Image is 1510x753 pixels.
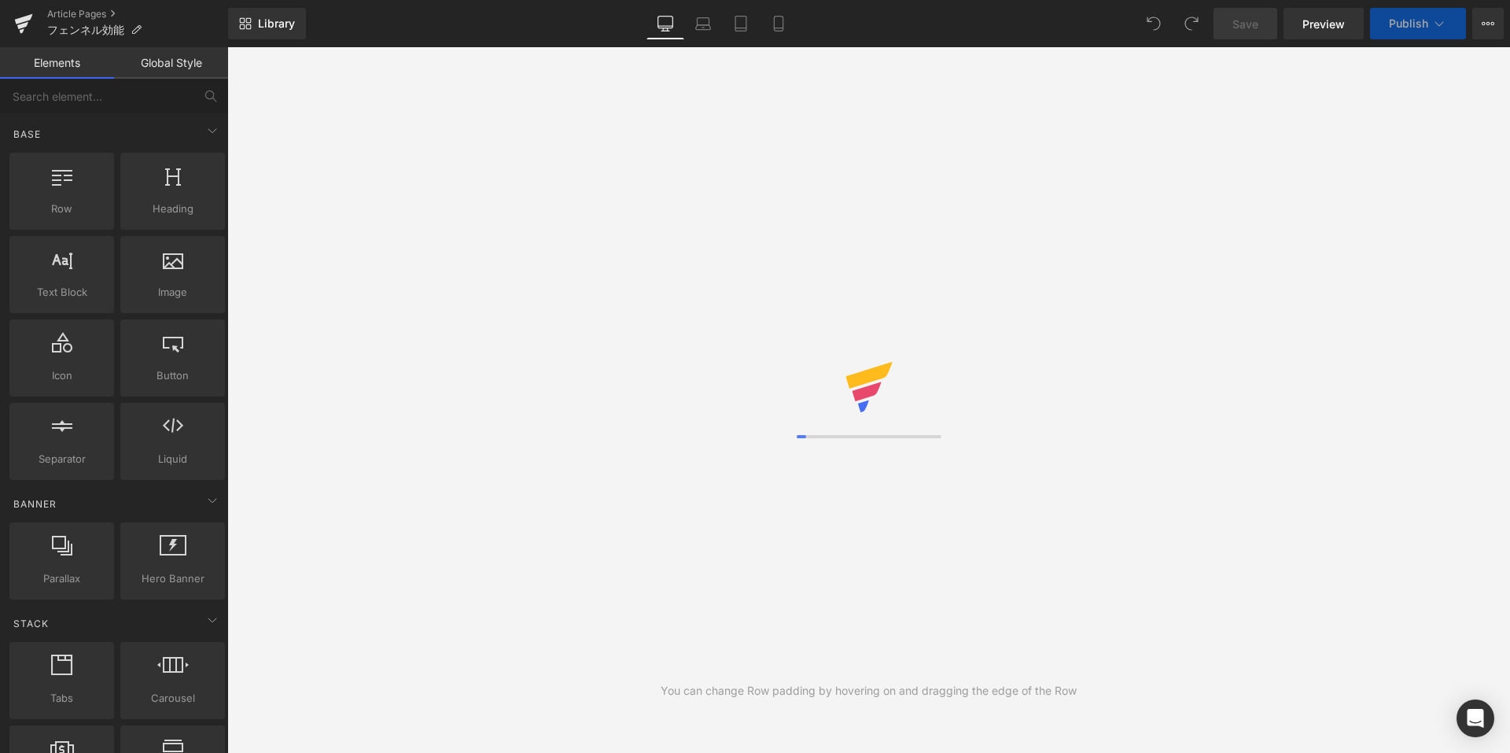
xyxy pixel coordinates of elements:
span: Image [125,284,220,301]
span: Carousel [125,690,220,707]
span: Save [1232,16,1258,32]
span: Parallax [14,570,109,587]
button: Publish [1370,8,1466,39]
span: Button [125,367,220,384]
a: Tablet [722,8,760,39]
span: Separator [14,451,109,467]
span: Liquid [125,451,220,467]
a: Global Style [114,47,228,79]
a: Preview [1283,8,1364,39]
a: Mobile [760,8,797,39]
span: Publish [1389,17,1428,30]
span: Row [14,201,109,217]
span: フェンネル効能 [47,24,124,36]
span: Library [258,17,295,31]
div: You can change Row padding by hovering on and dragging the edge of the Row [661,682,1077,699]
a: Desktop [646,8,684,39]
span: Heading [125,201,220,217]
div: Open Intercom Messenger [1457,699,1494,737]
span: Base [12,127,42,142]
a: Article Pages [47,8,228,20]
button: More [1472,8,1504,39]
span: Text Block [14,284,109,301]
span: Icon [14,367,109,384]
button: Undo [1138,8,1169,39]
span: Tabs [14,690,109,707]
button: Redo [1176,8,1207,39]
span: Hero Banner [125,570,220,587]
a: Laptop [684,8,722,39]
span: Preview [1302,16,1345,32]
a: New Library [228,8,306,39]
span: Stack [12,616,50,631]
span: Banner [12,496,58,511]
